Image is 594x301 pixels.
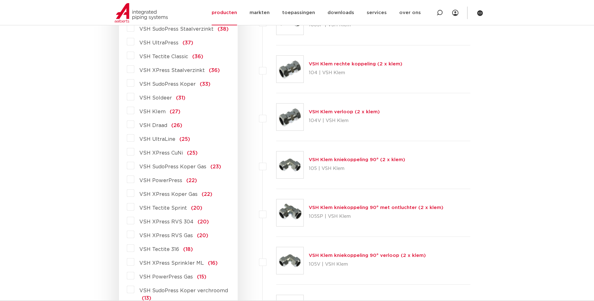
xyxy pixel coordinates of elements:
span: VSH Tectite Sprint [139,206,187,211]
span: VSH XPress RVS Gas [139,233,193,238]
span: VSH UltraPress [139,40,178,45]
p: 105 | VSH Klem [309,164,405,174]
span: (26) [171,123,182,128]
span: VSH XPress RVS 304 [139,219,194,224]
span: (20) [197,233,208,238]
p: 105SP | VSH Klem [309,212,443,222]
span: VSH PowerPress [139,178,182,183]
span: (20) [191,206,202,211]
p: 104 | VSH Klem [309,68,402,78]
span: (25) [179,137,190,142]
a: VSH Klem rechte koppeling (2 x klem) [309,62,402,66]
a: VSH Klem kniekoppeling 90° met ontluchter (2 x klem) [309,205,443,210]
a: VSH Klem kniekoppeling 90° (2 x klem) [309,157,405,162]
span: (13) [142,296,151,301]
span: (37) [183,40,193,45]
span: (33) [200,82,210,87]
span: VSH XPress Sprinkler ML [139,261,204,266]
span: (16) [208,261,218,266]
p: 105V | VSH Klem [309,259,426,269]
span: VSH Draad [139,123,167,128]
span: VSH Soldeer [139,95,172,100]
img: Thumbnail for VSH Klem kniekoppeling 90° met ontluchter (2 x klem) [276,199,303,226]
a: VSH Klem verloop (2 x klem) [309,110,380,114]
img: Thumbnail for VSH Klem kniekoppeling 90° (2 x klem) [276,151,303,178]
span: VSH XPress Koper Gas [139,192,198,197]
p: 104V | VSH Klem [309,116,380,126]
span: (23) [210,164,221,169]
span: (18) [183,247,193,252]
span: (38) [218,27,229,32]
span: VSH Tectite 316 [139,247,179,252]
span: (20) [198,219,209,224]
img: Thumbnail for VSH Klem rechte koppeling (2 x klem) [276,56,303,83]
span: VSH SudoPress Staalverzinkt [139,27,214,32]
span: VSH SudoPress Koper Gas [139,164,206,169]
span: VSH XPress Staalverzinkt [139,68,205,73]
img: Thumbnail for VSH Klem verloop (2 x klem) [276,104,303,130]
span: VSH SudoPress Koper [139,82,196,87]
span: (36) [192,54,203,59]
a: VSH Klem kniekoppeling 90° verloop (2 x klem) [309,253,426,258]
span: VSH SudoPress Koper verchroomd [139,288,228,293]
span: (36) [209,68,220,73]
span: VSH PowerPress Gas [139,274,193,279]
span: VSH UltraLine [139,137,175,142]
span: VSH Tectite Classic [139,54,188,59]
img: Thumbnail for VSH Klem kniekoppeling 90° verloop (2 x klem) [276,247,303,274]
span: (27) [170,109,180,114]
span: (22) [186,178,197,183]
span: VSH XPress CuNi [139,150,183,156]
span: (31) [176,95,185,100]
span: VSH Klem [139,109,166,114]
span: (25) [187,150,198,156]
span: (22) [202,192,212,197]
span: (15) [197,274,206,279]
